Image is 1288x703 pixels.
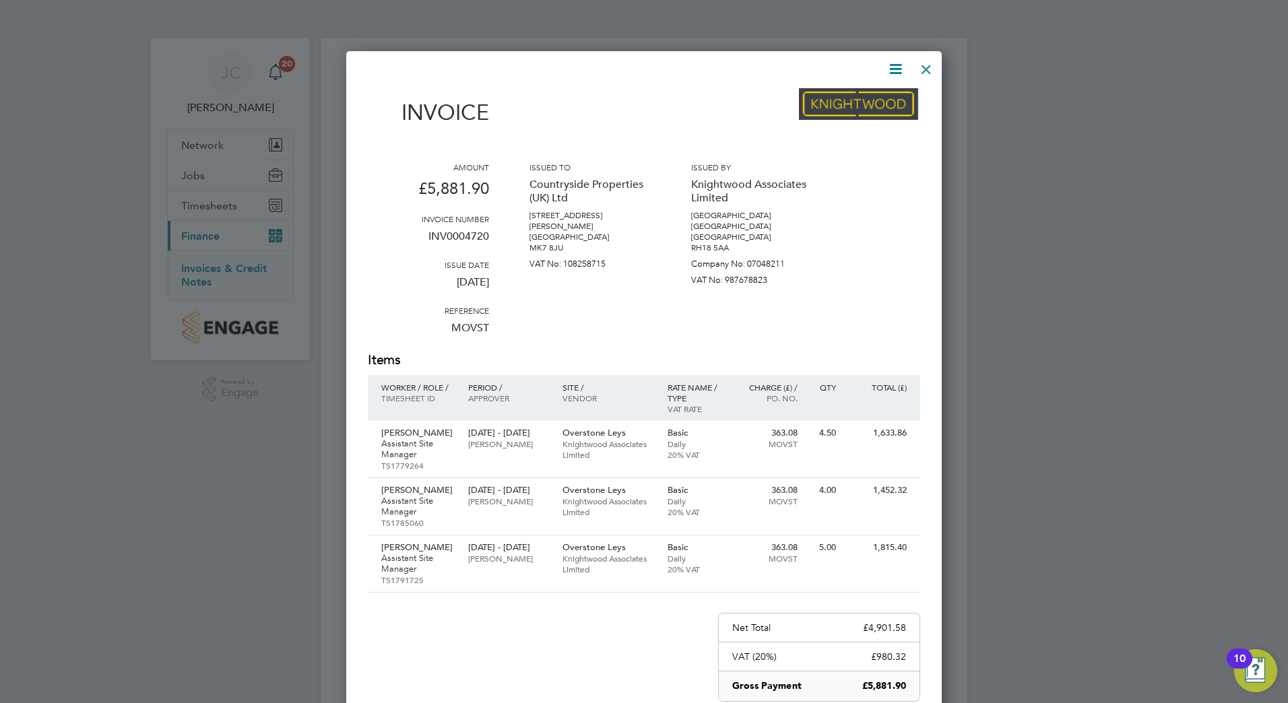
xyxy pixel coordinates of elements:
[368,351,920,370] h2: Items
[381,428,455,438] p: [PERSON_NAME]
[529,253,651,269] p: VAT No: 108258715
[1233,659,1246,676] div: 10
[381,542,455,553] p: [PERSON_NAME]
[739,553,798,564] p: MOVST
[668,542,726,553] p: Basic
[871,650,906,663] p: £980.32
[381,393,455,403] p: Timesheet ID
[529,172,651,210] p: Countryside Properties (UK) Ltd
[468,382,548,393] p: Period /
[562,382,654,393] p: Site /
[668,485,726,496] p: Basic
[739,393,798,403] p: Po. No.
[562,496,654,517] p: Knightwood Associates Limited
[668,428,726,438] p: Basic
[668,403,726,414] p: VAT rate
[368,100,489,125] h1: Invoice
[562,393,654,403] p: Vendor
[811,485,836,496] p: 4.00
[691,210,812,221] p: [GEOGRAPHIC_DATA]
[732,650,777,663] p: VAT (20%)
[468,542,548,553] p: [DATE] - [DATE]
[468,438,548,449] p: [PERSON_NAME]
[849,382,907,393] p: Total (£)
[381,382,455,393] p: Worker / Role /
[562,542,654,553] p: Overstone Leys
[562,553,654,574] p: Knightwood Associates Limited
[368,305,489,316] h3: Reference
[468,393,548,403] p: Approver
[368,172,489,213] p: £5,881.90
[732,622,771,634] p: Net Total
[368,270,489,305] p: [DATE]
[1234,649,1277,692] button: Open Resource Center, 10 new notifications
[668,564,726,574] p: 20% VAT
[668,496,726,506] p: Daily
[529,162,651,172] h3: Issued to
[739,382,798,393] p: Charge (£) /
[381,485,455,496] p: [PERSON_NAME]
[668,506,726,517] p: 20% VAT
[739,485,798,496] p: 363.08
[381,517,455,528] p: TS1785060
[811,542,836,553] p: 5.00
[468,553,548,564] p: [PERSON_NAME]
[381,496,455,517] p: Assistant Site Manager
[811,382,836,393] p: QTY
[862,679,906,693] p: £5,881.90
[849,428,907,438] p: 1,633.86
[691,172,812,210] p: Knightwood Associates Limited
[691,242,812,253] p: RH18 5AA
[529,221,651,242] p: [PERSON_NAME][GEOGRAPHIC_DATA]
[368,213,489,224] h3: Invoice number
[668,449,726,460] p: 20% VAT
[739,496,798,506] p: MOVST
[691,162,812,172] h3: Issued by
[529,210,651,221] p: [STREET_ADDRESS]
[468,428,548,438] p: [DATE] - [DATE]
[691,232,812,242] p: [GEOGRAPHIC_DATA]
[732,679,802,693] p: Gross Payment
[468,496,548,506] p: [PERSON_NAME]
[529,242,651,253] p: MK7 8JU
[381,438,455,460] p: Assistant Site Manager
[739,428,798,438] p: 363.08
[668,553,726,564] p: Daily
[368,259,489,270] h3: Issue date
[863,622,906,634] p: £4,901.58
[668,382,726,403] p: Rate name / type
[691,253,812,269] p: Company No: 07048211
[381,460,455,471] p: TS1779264
[739,542,798,553] p: 363.08
[368,224,489,259] p: INV0004720
[849,485,907,496] p: 1,452.32
[562,485,654,496] p: Overstone Leys
[849,542,907,553] p: 1,815.40
[562,438,654,460] p: Knightwood Associates Limited
[739,438,798,449] p: MOVST
[368,316,489,351] p: MOVST
[668,438,726,449] p: Daily
[799,88,920,120] img: knightwood-logo-remittance.png
[468,485,548,496] p: [DATE] - [DATE]
[691,221,812,232] p: [GEOGRAPHIC_DATA]
[368,162,489,172] h3: Amount
[381,553,455,574] p: Assistant Site Manager
[381,574,455,585] p: TS1791725
[562,428,654,438] p: Overstone Leys
[691,269,812,286] p: VAT No: 987678823
[811,428,836,438] p: 4.50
